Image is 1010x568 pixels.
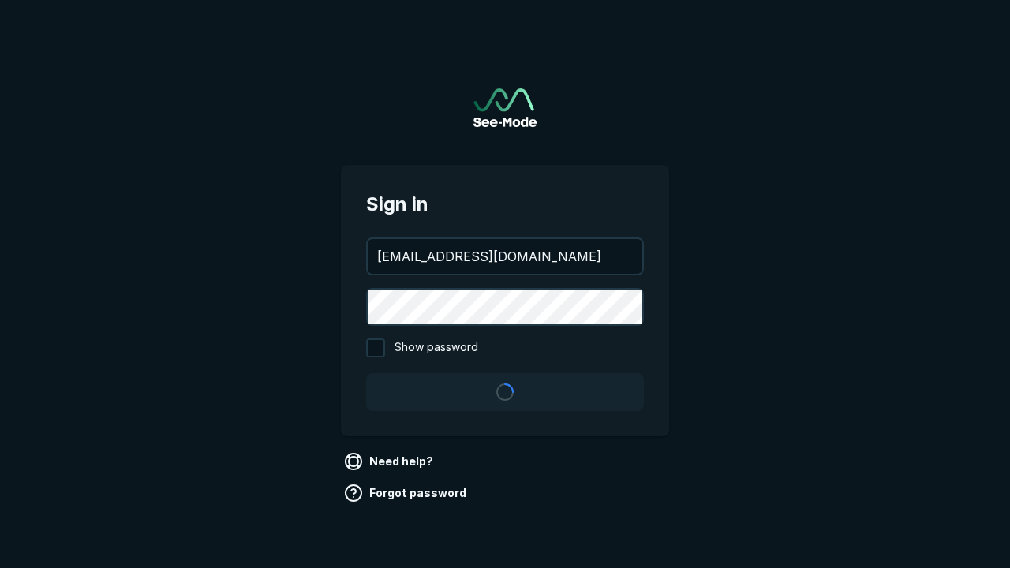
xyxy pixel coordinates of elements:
input: your@email.com [368,239,642,274]
span: Show password [395,338,478,357]
a: Go to sign in [473,88,537,127]
img: See-Mode Logo [473,88,537,127]
span: Sign in [366,190,644,219]
a: Need help? [341,449,440,474]
a: Forgot password [341,480,473,506]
